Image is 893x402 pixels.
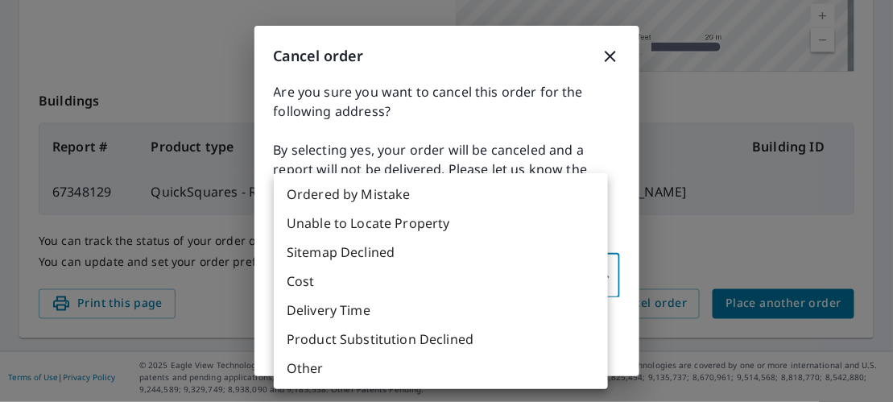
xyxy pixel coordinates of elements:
[274,209,608,238] li: Unable to Locate Property
[274,296,608,325] li: Delivery Time
[274,354,608,383] li: Other
[274,238,608,267] li: Sitemap Declined
[274,325,608,354] li: Product Substitution Declined
[274,267,608,296] li: Cost
[274,180,608,209] li: Ordered by Mistake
